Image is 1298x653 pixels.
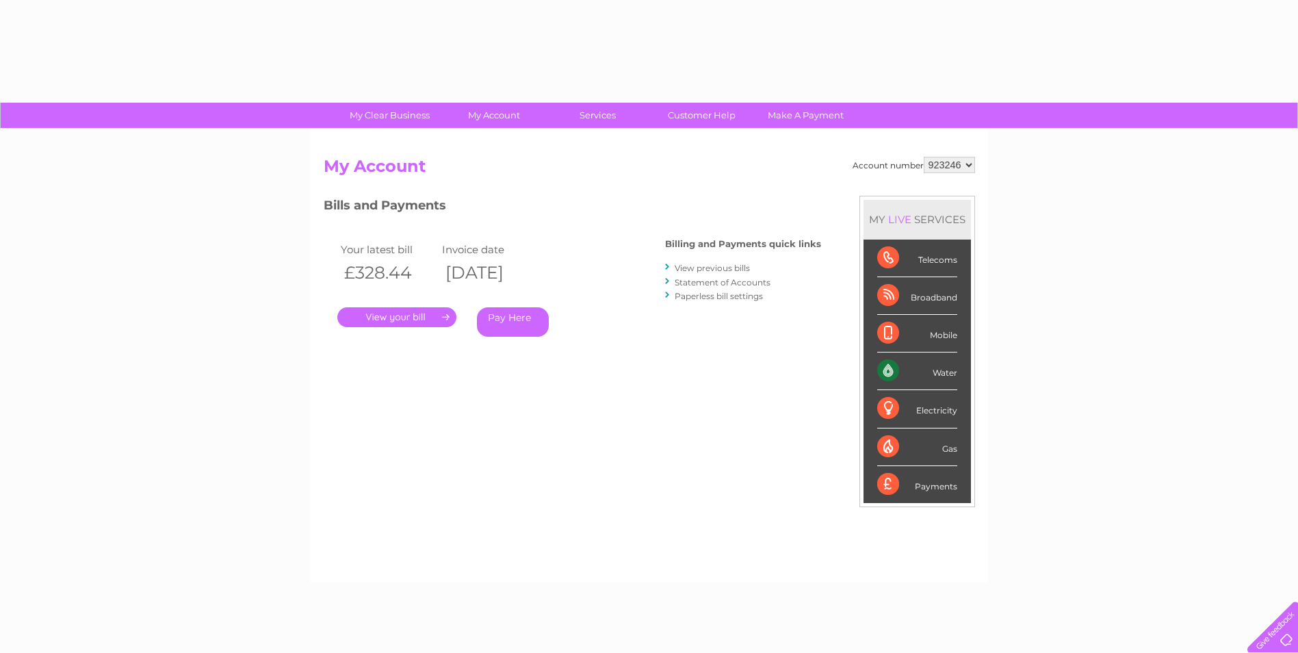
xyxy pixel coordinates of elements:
[877,353,957,390] div: Water
[439,240,541,259] td: Invoice date
[864,200,971,239] div: MY SERVICES
[675,277,770,287] a: Statement of Accounts
[337,259,439,287] th: £328.44
[337,307,456,327] a: .
[675,291,763,301] a: Paperless bill settings
[853,157,975,173] div: Account number
[337,240,439,259] td: Your latest bill
[477,307,549,337] a: Pay Here
[324,196,821,220] h3: Bills and Payments
[324,157,975,183] h2: My Account
[645,103,758,128] a: Customer Help
[877,390,957,428] div: Electricity
[885,213,914,226] div: LIVE
[541,103,654,128] a: Services
[437,103,550,128] a: My Account
[749,103,862,128] a: Make A Payment
[877,466,957,503] div: Payments
[877,315,957,353] div: Mobile
[439,259,541,287] th: [DATE]
[333,103,446,128] a: My Clear Business
[877,428,957,466] div: Gas
[665,239,821,249] h4: Billing and Payments quick links
[877,277,957,315] div: Broadband
[877,240,957,277] div: Telecoms
[675,263,750,273] a: View previous bills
